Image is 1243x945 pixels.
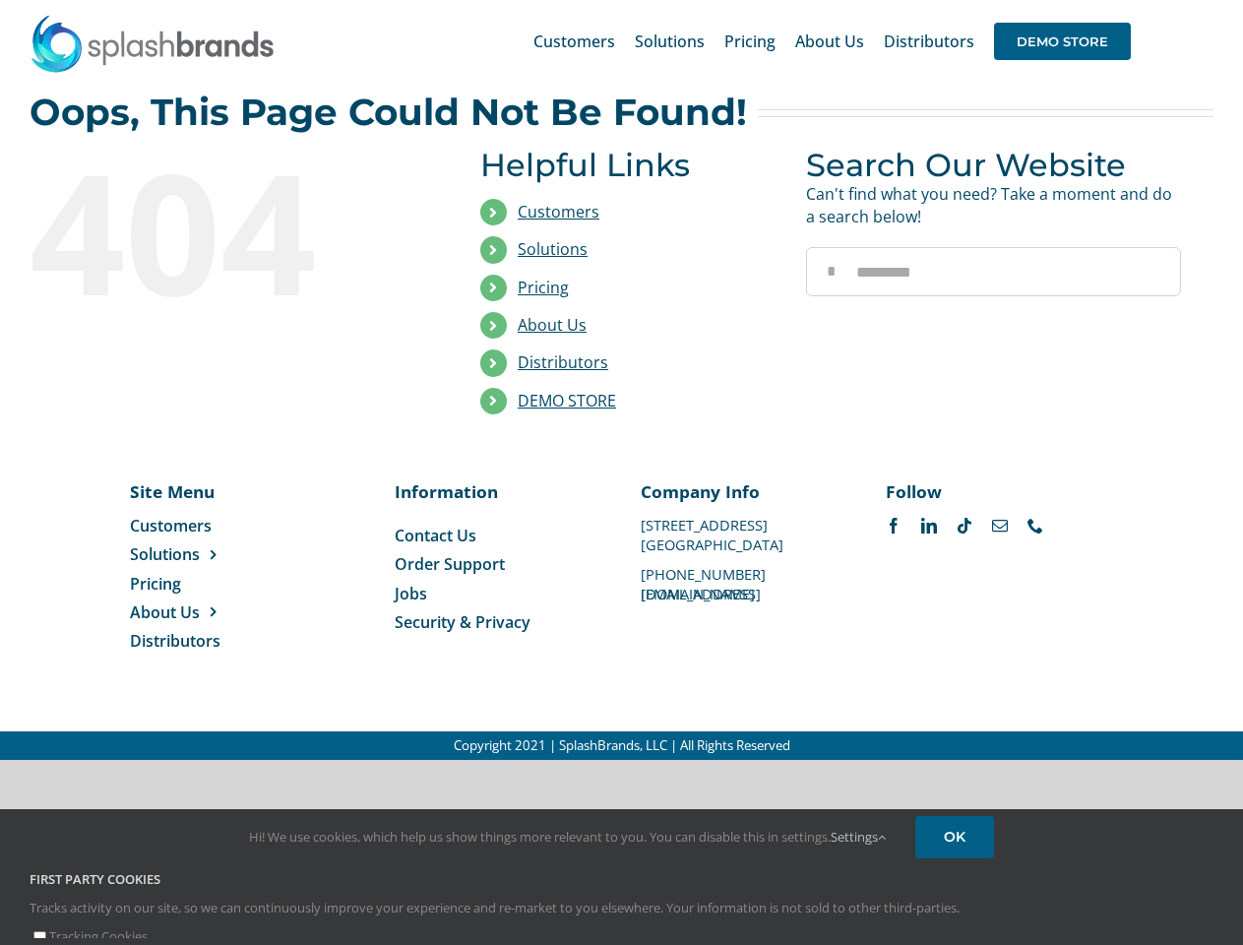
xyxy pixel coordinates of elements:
[130,479,263,503] p: Site Menu
[395,611,530,633] span: Security & Privacy
[921,518,937,534] a: linkedin
[130,630,220,652] span: Distributors
[249,828,886,846] span: Hi! We use cookies, which help us show things more relevant to you. You can disable this in setti...
[806,247,1181,296] input: Search...
[641,479,848,503] p: Company Info
[130,573,181,595] span: Pricing
[635,33,705,49] span: Solutions
[130,515,263,653] nav: Menu
[130,543,200,565] span: Solutions
[724,33,776,49] span: Pricing
[30,14,276,73] img: SplashBrands.com Logo
[30,927,148,945] label: Tracking Cookies
[994,23,1131,60] span: DEMO STORE
[395,479,602,503] p: Information
[130,515,263,536] a: Customers
[886,479,1093,503] p: Follow
[957,518,972,534] a: tiktok
[130,601,263,623] a: About Us
[33,931,46,944] input: Tracking Cookies
[806,147,1181,183] h3: Search Our Website
[30,93,747,132] h2: Oops, This Page Could Not Be Found!
[884,10,974,73] a: Distributors
[518,277,569,298] a: Pricing
[518,314,587,336] a: About Us
[395,525,602,634] nav: Menu
[395,553,602,575] a: Order Support
[518,390,616,411] a: DEMO STORE
[130,630,263,652] a: Distributors
[480,147,777,183] h3: Helpful Links
[884,33,974,49] span: Distributors
[533,10,1131,73] nav: Main Menu
[395,525,476,546] span: Contact Us
[806,247,855,296] input: Search
[518,351,608,373] a: Distributors
[130,515,212,536] span: Customers
[130,543,263,565] a: Solutions
[395,611,602,633] a: Security & Privacy
[30,870,1213,890] h4: First Party Cookies
[533,10,615,73] a: Customers
[806,183,1181,227] p: Can't find what you need? Take a moment and do a search below!
[518,201,599,222] a: Customers
[130,573,263,595] a: Pricing
[795,33,864,49] span: About Us
[533,33,615,49] span: Customers
[724,10,776,73] a: Pricing
[130,601,200,623] span: About Us
[395,583,427,604] span: Jobs
[992,518,1008,534] a: mail
[886,518,901,534] a: facebook
[1027,518,1043,534] a: phone
[915,816,994,858] a: OK
[395,553,505,575] span: Order Support
[994,10,1131,73] a: DEMO STORE
[395,583,602,604] a: Jobs
[518,238,588,260] a: Solutions
[831,828,886,846] a: Settings
[30,147,404,314] div: 404
[395,525,602,546] a: Contact Us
